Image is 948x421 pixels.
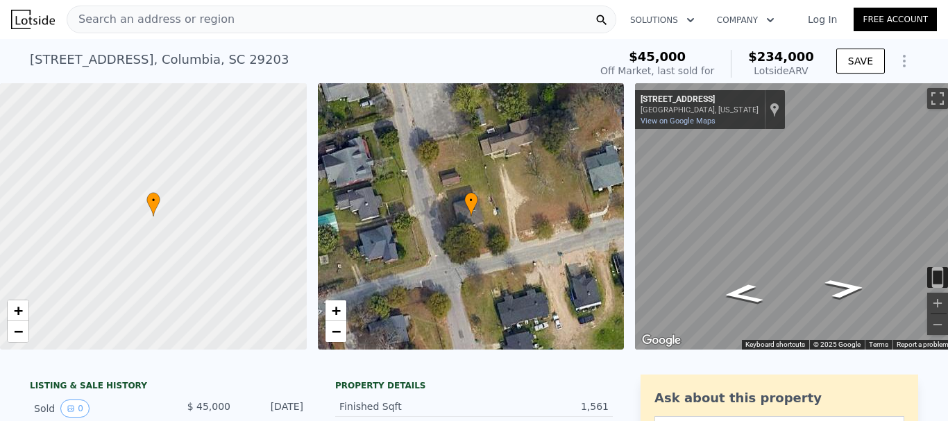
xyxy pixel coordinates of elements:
button: SAVE [836,49,885,74]
path: Go South, Magrath St [808,274,883,303]
a: Terms (opens in new tab) [869,341,888,348]
img: Lotside [11,10,55,29]
button: Toggle fullscreen view [927,88,948,109]
path: Go North, Magrath St [705,280,781,309]
span: • [146,194,160,207]
div: [DATE] [242,399,303,418]
span: $234,000 [748,49,814,64]
span: − [331,323,340,340]
a: Zoom in [8,300,28,321]
a: Free Account [854,8,937,31]
div: [GEOGRAPHIC_DATA], [US_STATE] [641,105,759,114]
span: − [14,323,23,340]
div: • [464,192,478,216]
div: Finished Sqft [339,399,474,413]
div: Off Market, last sold for [600,64,714,78]
span: Search an address or region [67,11,235,28]
button: Company [706,8,786,33]
button: Toggle motion tracking [927,267,948,288]
button: View historical data [60,399,90,418]
button: Zoom in [927,293,948,313]
a: Open this area in Google Maps (opens a new window) [638,332,684,350]
span: • [464,194,478,207]
span: $45,000 [629,49,686,64]
button: Solutions [619,8,706,33]
span: + [14,302,23,319]
button: Keyboard shortcuts [745,340,805,350]
a: Zoom out [8,321,28,342]
div: Ask about this property [654,388,904,408]
div: LISTING & SALE HISTORY [30,380,307,394]
a: Zoom out [325,321,346,342]
a: View on Google Maps [641,117,716,126]
img: Google [638,332,684,350]
div: Lotside ARV [748,64,814,78]
span: + [331,302,340,319]
div: [STREET_ADDRESS] , Columbia , SC 29203 [30,50,289,69]
a: Zoom in [325,300,346,321]
div: • [146,192,160,216]
div: 1,561 [474,399,609,413]
button: Show Options [890,47,918,75]
span: © 2025 Google [813,341,861,348]
a: Log In [791,12,854,26]
div: Sold [34,399,158,418]
div: [STREET_ADDRESS] [641,94,759,105]
button: Zoom out [927,314,948,335]
a: Show location on map [770,102,779,117]
span: $ 45,000 [187,401,230,412]
div: Property details [335,380,613,391]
